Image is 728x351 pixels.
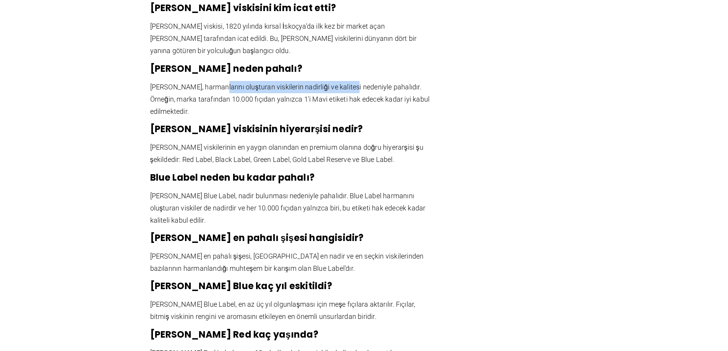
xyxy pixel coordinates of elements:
font: [PERSON_NAME] Red kaç yaşında? [150,328,318,341]
font: [PERSON_NAME] Blue Label, en az üç yıl olgunlaşması için meşe fıçılara aktarılır. Fıçılar, bitmiş... [150,300,415,320]
font: [PERSON_NAME] en pahalı şişesi, [GEOGRAPHIC_DATA] en nadir ve en seçkin viskilerinden bazılarının... [150,252,424,272]
font: [PERSON_NAME] viskilerinin en yaygın olanından en premium olanına doğru hiyerarşisi şu şekildedir... [150,143,423,163]
font: [PERSON_NAME] Blue Label, nadir bulunması nedeniyle pahalıdır. Blue Label harmanını oluşturan vis... [150,192,426,224]
font: [PERSON_NAME] neden pahalı? [150,62,302,75]
font: [PERSON_NAME], harmanlarını oluşturan viskilerin nadirliği ve kalitesi nedeniyle pahalıdır. Örneğ... [150,83,430,115]
font: [PERSON_NAME] viskisini kim icat etti? [150,2,336,14]
font: [PERSON_NAME] Blue kaç yıl eskitildi? [150,280,332,292]
font: [PERSON_NAME] viskisinin hiyerarşisi nedir? [150,123,363,135]
font: [PERSON_NAME] en pahalı şişesi hangisidir? [150,231,364,244]
font: [PERSON_NAME] viskisi, 1820 yılında kırsal İskoçya'da ilk kez bir market açan [PERSON_NAME] taraf... [150,22,417,55]
font: Blue Label neden bu kadar pahalı? [150,171,315,184]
